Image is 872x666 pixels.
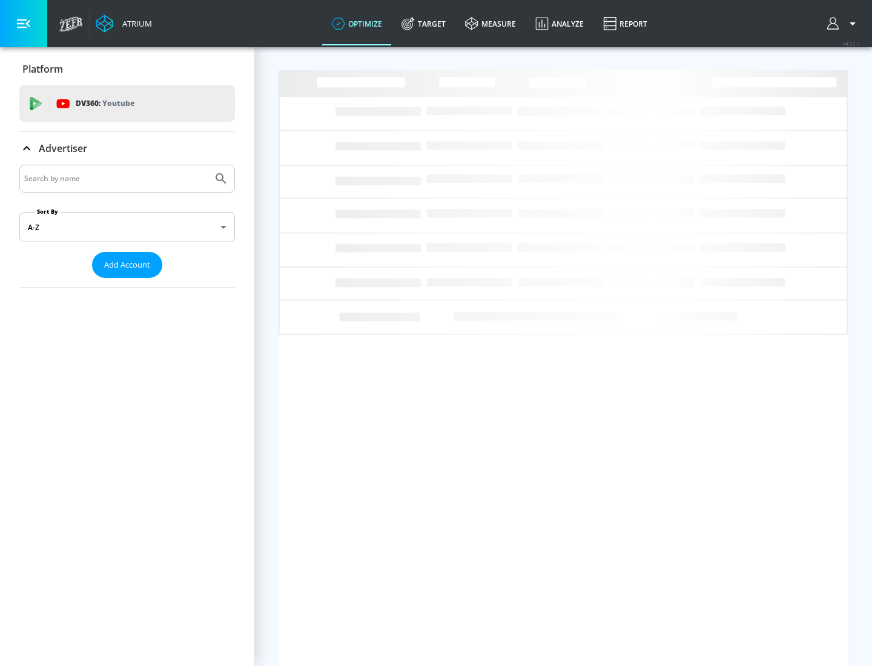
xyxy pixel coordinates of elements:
a: Analyze [526,2,593,45]
p: Youtube [102,97,134,110]
a: measure [455,2,526,45]
div: Advertiser [19,131,235,165]
nav: list of Advertiser [19,278,235,288]
a: optimize [322,2,392,45]
div: DV360: Youtube [19,85,235,122]
div: Advertiser [19,165,235,288]
a: Report [593,2,657,45]
input: Search by name [24,171,208,186]
div: A-Z [19,212,235,242]
button: Add Account [92,252,162,278]
p: DV360: [76,97,134,110]
p: Advertiser [39,142,87,155]
div: Platform [19,52,235,86]
span: Add Account [104,258,150,272]
a: Atrium [96,15,152,33]
span: v 4.22.2 [843,40,860,47]
p: Platform [22,62,63,76]
label: Sort By [35,208,61,216]
div: Atrium [117,18,152,29]
a: Target [392,2,455,45]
